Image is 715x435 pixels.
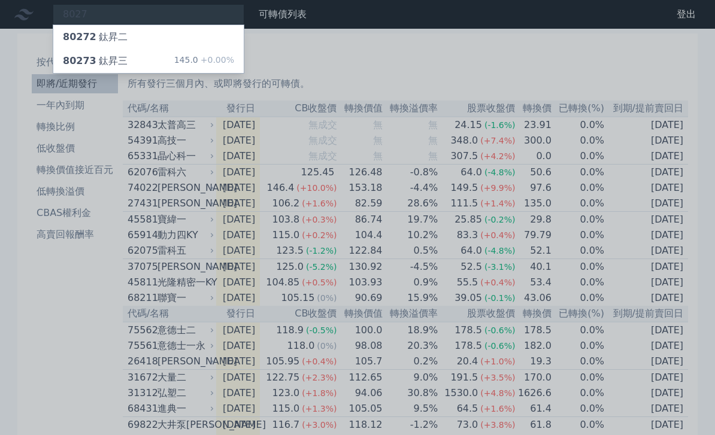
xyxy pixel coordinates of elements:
[63,55,96,66] span: 80273
[198,55,234,65] span: +0.00%
[53,49,244,73] a: 80273鈦昇三 145.0+0.00%
[174,54,234,68] div: 145.0
[53,25,244,49] a: 80272鈦昇二
[63,30,128,44] div: 鈦昇二
[63,54,128,68] div: 鈦昇三
[63,31,96,42] span: 80272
